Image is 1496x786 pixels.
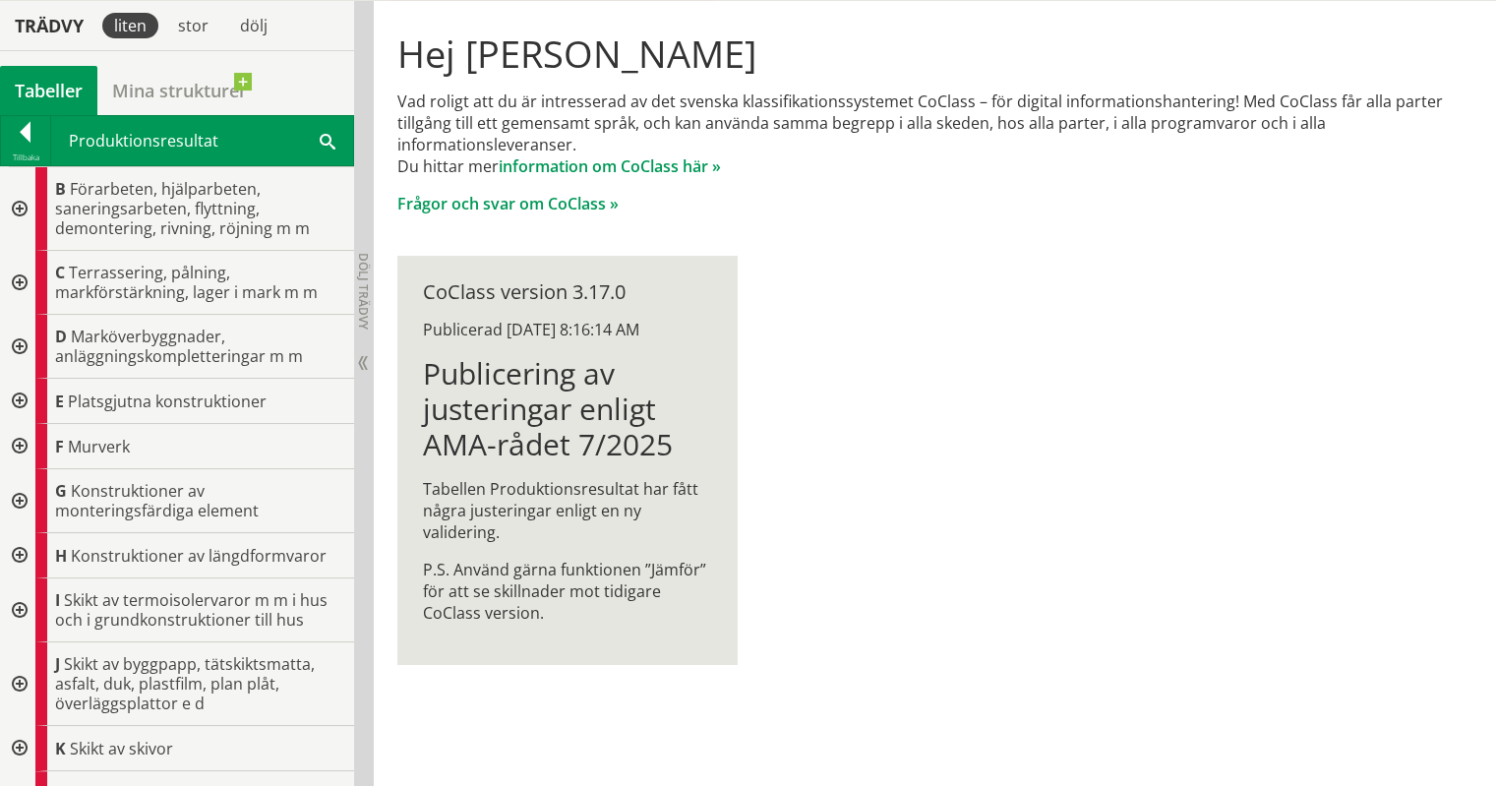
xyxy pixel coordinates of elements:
span: E [55,391,64,412]
h1: Publicering av justeringar enligt AMA-rådet 7/2025 [423,356,712,462]
p: Tabellen Produktionsresultat har fått några justeringar enligt en ny validering. [423,478,712,543]
div: liten [102,13,158,38]
span: I [55,589,60,611]
div: Trädvy [4,15,94,36]
span: Skikt av skivor [70,738,173,759]
span: Förarbeten, hjälparbeten, saneringsarbeten, flyttning, demontering, rivning, röjning m m [55,178,310,239]
div: Publicerad [DATE] 8:16:14 AM [423,319,712,340]
span: Sök i tabellen [320,130,335,151]
span: Skikt av byggpapp, tätskiktsmatta, asfalt, duk, plastfilm, plan plåt, överläggsplattor e d [55,653,315,714]
span: B [55,178,66,200]
div: Produktionsresultat [51,116,353,165]
span: Platsgjutna konstruktioner [68,391,267,412]
span: Marköverbyggnader, anläggningskompletteringar m m [55,326,303,367]
span: Dölj trädvy [355,253,372,330]
a: Frågor och svar om CoClass » [397,193,619,214]
span: D [55,326,67,347]
span: G [55,480,67,502]
h1: Hej [PERSON_NAME] [397,31,1473,75]
span: Konstruktioner av längdformvaror [71,545,327,567]
div: dölj [228,13,279,38]
span: H [55,545,67,567]
span: K [55,738,66,759]
span: Konstruktioner av monteringsfärdiga element [55,480,259,521]
span: C [55,262,65,283]
p: P.S. Använd gärna funktionen ”Jämför” för att se skillnader mot tidigare CoClass version. [423,559,712,624]
div: Tillbaka [1,150,50,165]
span: J [55,653,60,675]
div: stor [166,13,220,38]
span: Skikt av termoisolervaror m m i hus och i grundkonstruktioner till hus [55,589,328,631]
a: Mina strukturer [97,66,262,115]
span: Terrassering, pålning, markförstärkning, lager i mark m m [55,262,318,303]
p: Vad roligt att du är intresserad av det svenska klassifikationssystemet CoClass – för digital inf... [397,91,1473,177]
span: Murverk [68,436,130,457]
div: CoClass version 3.17.0 [423,281,712,303]
a: information om CoClass här » [499,155,721,177]
span: F [55,436,64,457]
